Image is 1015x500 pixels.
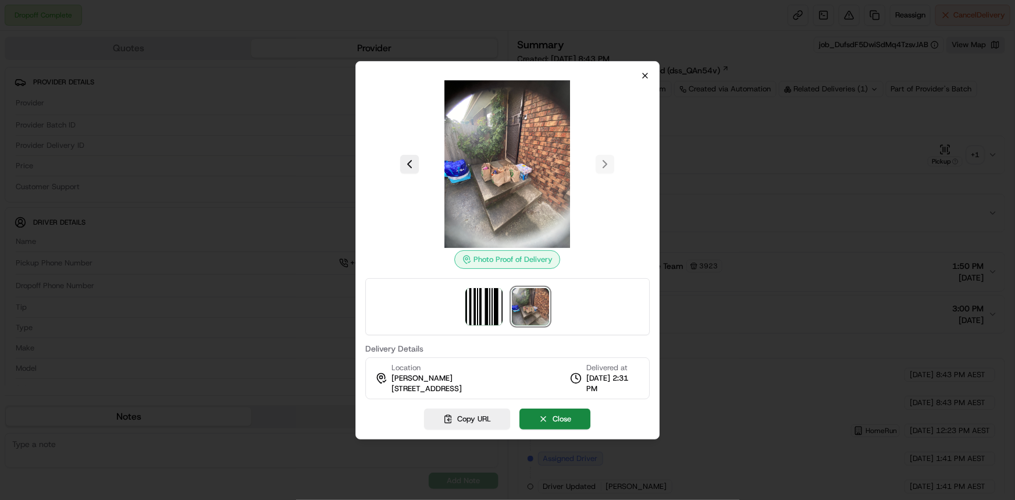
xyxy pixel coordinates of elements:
[391,373,453,384] span: [PERSON_NAME]
[512,288,550,325] img: photo_proof_of_delivery image
[391,384,462,394] span: [STREET_ADDRESS]
[586,373,640,394] span: [DATE] 2:31 PM
[586,363,640,373] span: Delivered at
[425,409,511,430] button: Copy URL
[391,363,421,373] span: Location
[424,80,592,248] img: photo_proof_of_delivery image
[466,288,503,325] img: barcode_scan_on_pickup image
[365,345,650,353] label: Delivery Details
[520,409,591,430] button: Close
[455,250,561,269] div: Photo Proof of Delivery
